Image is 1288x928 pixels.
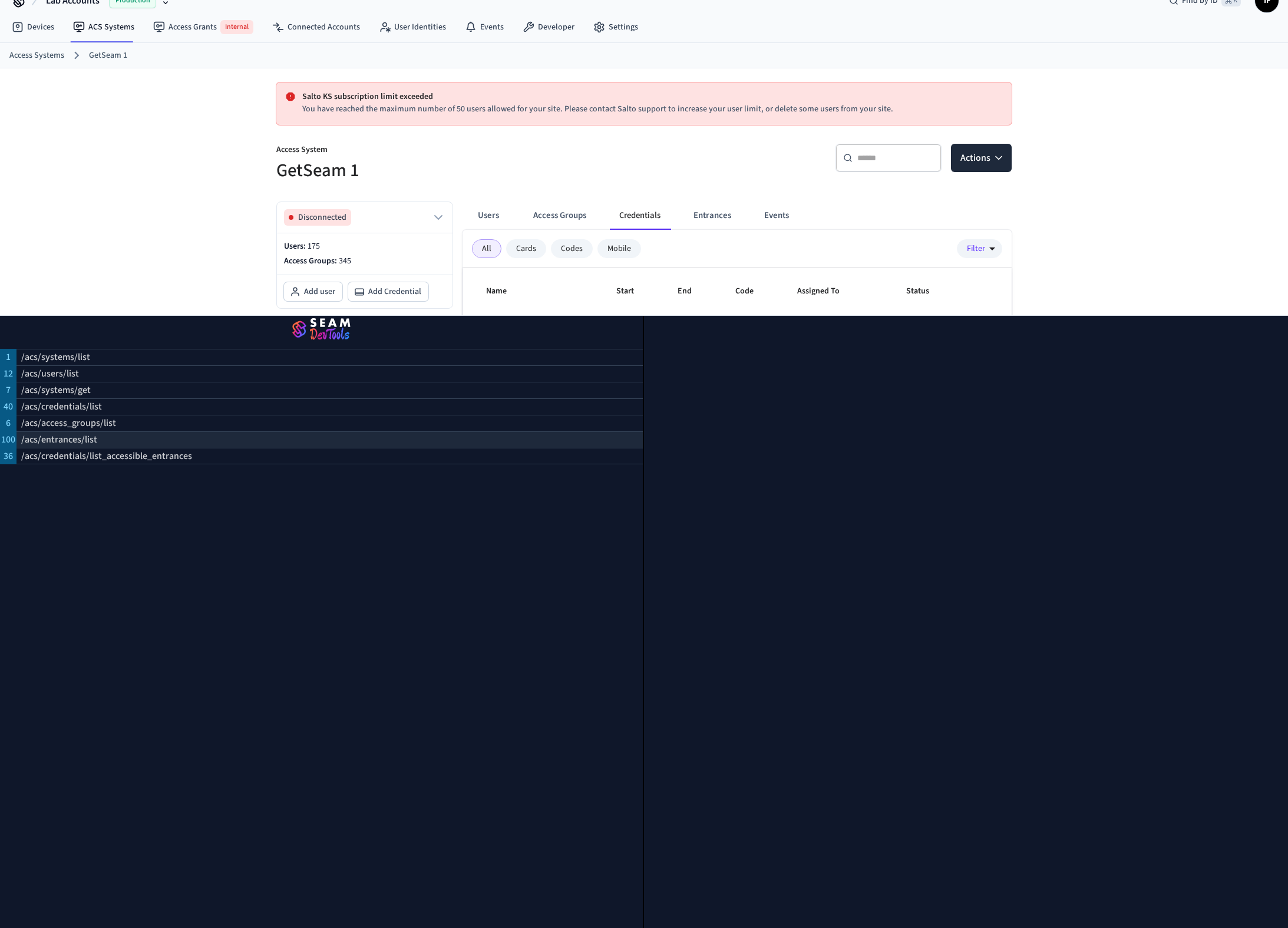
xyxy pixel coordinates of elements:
span: Name [486,282,522,300]
p: 1 [6,350,11,364]
span: End [678,282,707,300]
div: All [472,239,501,258]
p: 12 [4,366,13,381]
span: Assigned To [797,282,855,300]
p: Users: [284,240,445,253]
a: Connected Accounts [263,16,369,38]
button: Filter [957,239,1002,258]
p: You have reached the maximum number of 50 users allowed for your site. Please contact Salto suppo... [302,103,1002,115]
p: Access Groups: [284,255,445,267]
a: Devices [2,16,64,38]
span: Add user [304,286,335,298]
a: ACS Systems [64,16,144,38]
p: /acs/systems/get [21,383,91,397]
div: Codes [551,239,593,258]
button: Entrances [684,202,741,230]
button: Events [755,202,798,230]
button: Add user [284,282,342,301]
a: Access GrantsInternal [144,15,263,39]
p: Salto KS subscription limit exceeded [302,91,1002,103]
p: 40 [4,399,13,414]
a: Developer [513,16,584,38]
p: /acs/users/list [21,366,79,381]
table: sticky table [463,268,1012,656]
button: Users [467,202,510,230]
p: /acs/credentials/list_accessible_entrances [21,449,192,463]
h5: GetSeam 1 [276,158,637,183]
span: Add Credential [368,286,421,298]
button: Disconnected [284,209,445,226]
p: /acs/credentials/list [21,399,102,414]
p: 100 [1,432,15,447]
p: 7 [6,383,11,397]
img: Seam Logo DevTools [14,313,629,346]
span: Status [906,282,944,300]
button: Actions [951,144,1012,172]
span: Code [735,282,769,300]
p: /acs/access_groups/list [21,416,116,430]
span: Start [616,282,649,300]
a: User Identities [369,16,455,38]
span: Disconnected [298,212,346,223]
a: Settings [584,16,648,38]
div: Cards [506,239,546,258]
p: /acs/systems/list [21,350,90,364]
button: Add Credential [348,282,428,301]
p: 6 [6,416,11,430]
a: Access Systems [9,49,64,62]
a: Events [455,16,513,38]
span: 345 [339,255,351,267]
div: Mobile [597,239,641,258]
a: GetSeam 1 [89,49,127,62]
button: Credentials [610,202,670,230]
p: Access System [276,144,637,158]
span: 175 [308,240,320,252]
span: Internal [220,20,253,34]
button: Access Groups [524,202,596,230]
p: 36 [4,449,13,463]
p: /acs/entrances/list [21,432,97,447]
